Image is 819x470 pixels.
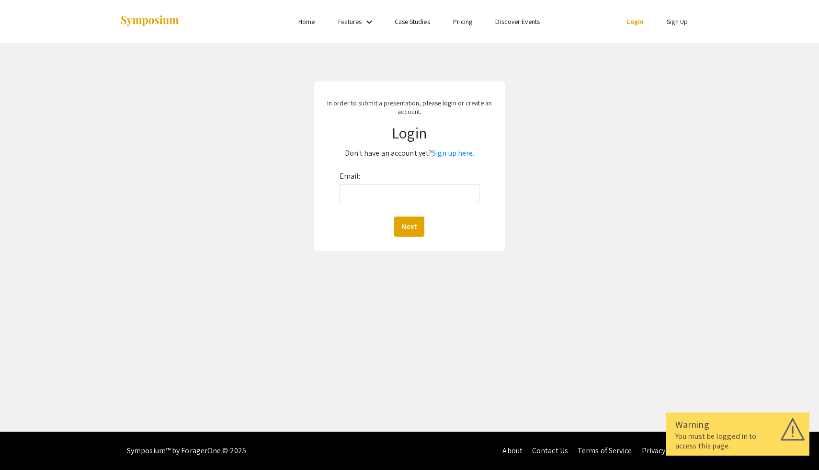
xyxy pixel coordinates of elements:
[322,146,497,161] p: Don't have an account yet?
[495,17,540,26] a: Discover Events
[394,217,424,237] button: Next
[675,432,800,451] div: You must be logged in to access this page.
[322,124,497,142] h1: Login
[532,446,568,456] a: Contact Us
[432,148,474,158] a: Sign up here.
[127,432,246,470] div: Symposium™ by ForagerOne © 2025
[395,17,430,26] a: Case Studies
[667,17,688,26] a: Sign Up
[502,446,523,456] a: About
[338,17,362,26] a: Features
[578,446,632,456] a: Terms of Service
[364,16,375,28] mat-icon: Expand Features list
[340,169,361,184] label: Email:
[453,17,473,26] a: Pricing
[120,15,180,28] img: Symposium by ForagerOne
[642,446,687,456] a: Privacy Policy
[627,17,644,26] a: Login
[675,417,800,432] div: Warning
[298,17,315,26] a: Home
[322,99,497,116] p: In order to submit a presentation, please login or create an account.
